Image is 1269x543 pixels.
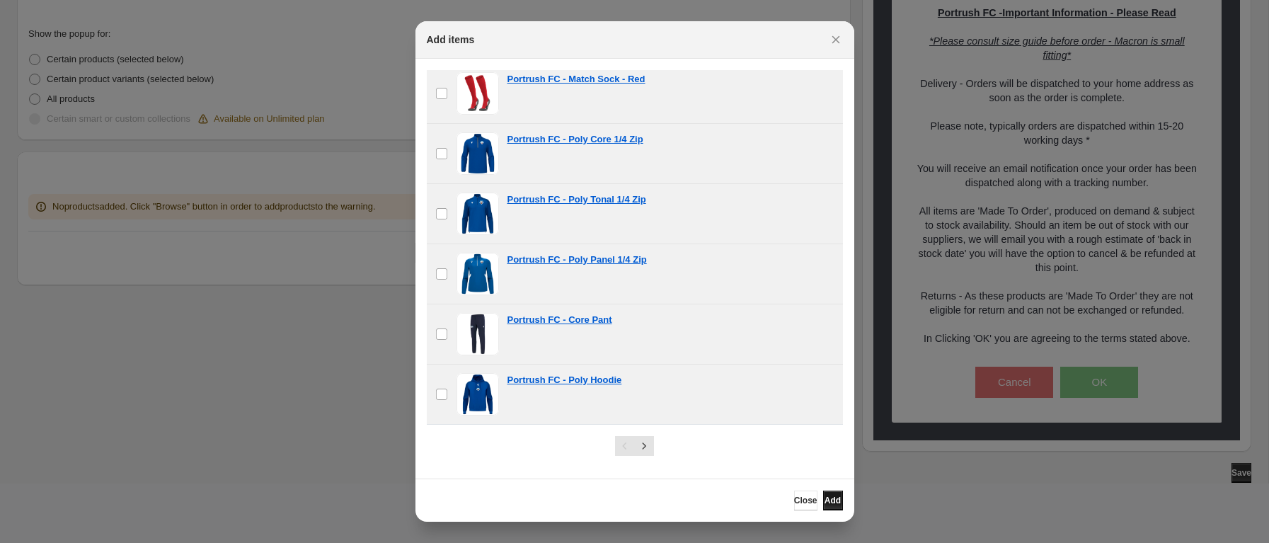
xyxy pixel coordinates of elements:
[457,313,499,355] img: Portrush FC - Core Pant
[615,436,654,456] nav: Pagination
[507,132,643,147] a: Portrush FC - Poly Core 1/4 Zip
[457,193,499,235] img: Portrush FC - Poly Tonal 1/4 Zip
[826,30,846,50] button: Close
[794,491,817,510] button: Close
[823,491,843,510] button: Add
[507,373,622,387] a: Portrush FC - Poly Hoodie
[457,373,499,416] img: Portrush FC - Poly Hoodie
[507,72,645,86] a: Portrush FC - Match Sock - Red
[457,72,499,115] img: Portrush FC - Match Sock - Red
[507,193,646,207] a: Portrush FC - Poly Tonal 1/4 Zip
[825,495,841,506] span: Add
[634,436,654,456] button: Next
[457,132,499,175] img: Portrush FC - Poly Core 1/4 Zip
[794,495,817,506] span: Close
[507,313,612,327] a: Portrush FC - Core Pant
[457,253,499,295] img: Portrush FC - Poly Panel 1/4 Zip
[507,253,647,267] a: Portrush FC - Poly Panel 1/4 Zip
[427,33,475,47] h2: Add items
